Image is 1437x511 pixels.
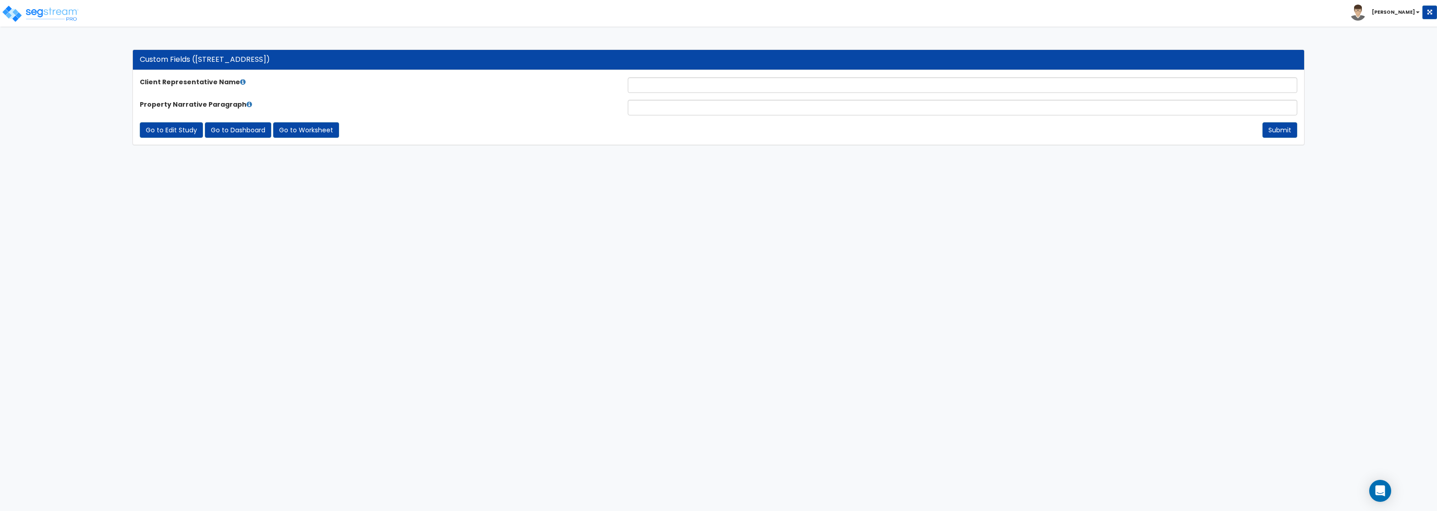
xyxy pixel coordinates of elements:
div: Open Intercom Messenger [1369,480,1391,502]
a: Go to Edit Study [140,122,203,138]
button: Submit [1262,122,1297,138]
div: Custom Fields ([STREET_ADDRESS]) [140,54,1297,65]
a: Go to Worksheet [273,122,339,138]
img: logo_pro_r.png [1,5,79,23]
b: [PERSON_NAME] [1372,9,1415,16]
img: avatar.png [1350,5,1366,21]
label: Property Narrative Paragraph [133,100,621,109]
label: Client Representative Name [133,77,621,87]
a: Go to Dashboard [205,122,271,138]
